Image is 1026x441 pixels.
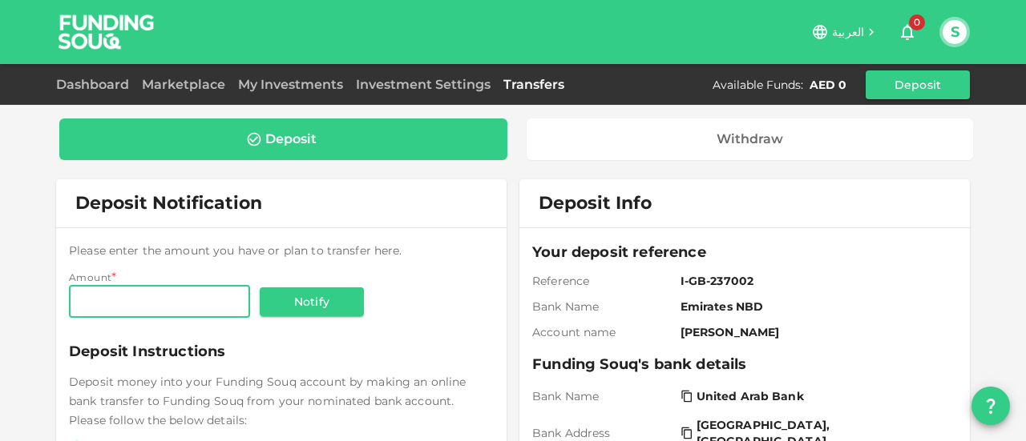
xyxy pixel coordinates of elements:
button: Notify [260,287,364,316]
button: S [943,20,967,44]
button: 0 [891,16,923,48]
span: 0 [909,14,925,30]
span: Deposit money into your Funding Souq account by making an online bank transfer to Funding Souq fr... [69,375,466,427]
a: Marketplace [135,77,232,92]
div: Available Funds : [713,77,803,93]
a: Investment Settings [349,77,497,92]
span: Bank Name [532,299,674,315]
span: United Arab Bank [697,388,804,404]
span: Account name [532,324,674,340]
button: Deposit [866,70,970,99]
a: Withdraw [527,118,974,160]
input: amount [69,286,250,318]
div: Deposit [265,131,317,147]
a: Dashboard [56,77,135,92]
span: Deposit Notification [75,192,262,214]
span: Please enter the amount you have or plan to transfer here. [69,243,402,258]
span: Amount [69,271,111,283]
span: Funding Souq's bank details [532,353,957,375]
span: [PERSON_NAME] [681,324,951,340]
span: Your deposit reference [532,241,957,263]
button: question [971,387,1010,425]
a: My Investments [232,77,349,92]
span: العربية [832,25,864,39]
span: Bank Address [532,425,674,441]
span: Deposit Instructions [69,340,494,363]
span: Emirates NBD [681,299,951,315]
div: Withdraw [717,131,783,147]
a: Deposit [59,118,507,160]
span: I-GB-237002 [681,273,951,289]
span: Bank Name [532,388,674,404]
div: AED 0 [810,77,846,93]
a: Transfers [497,77,571,92]
span: Deposit Info [539,192,652,214]
span: Reference [532,273,674,289]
